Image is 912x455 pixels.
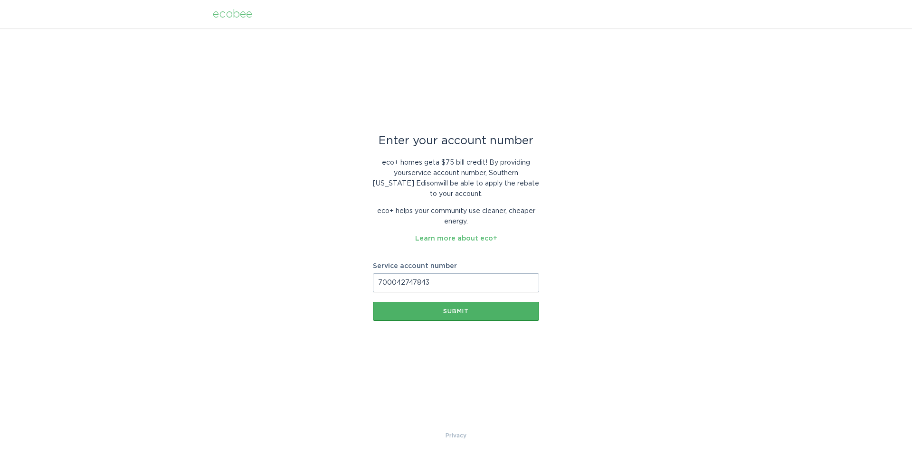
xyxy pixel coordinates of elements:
[213,9,252,19] div: ecobee
[373,158,539,199] p: eco+ homes get a $75 bill credit ! By providing your service account number , Southern [US_STATE]...
[378,308,534,314] div: Submit
[415,235,497,242] a: Learn more about eco+
[373,302,539,321] button: Submit
[373,263,539,269] label: Service account number
[373,136,539,146] div: Enter your account number
[446,430,466,441] a: Privacy Policy & Terms of Use
[373,206,539,227] p: eco+ helps your community use cleaner, cheaper energy.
